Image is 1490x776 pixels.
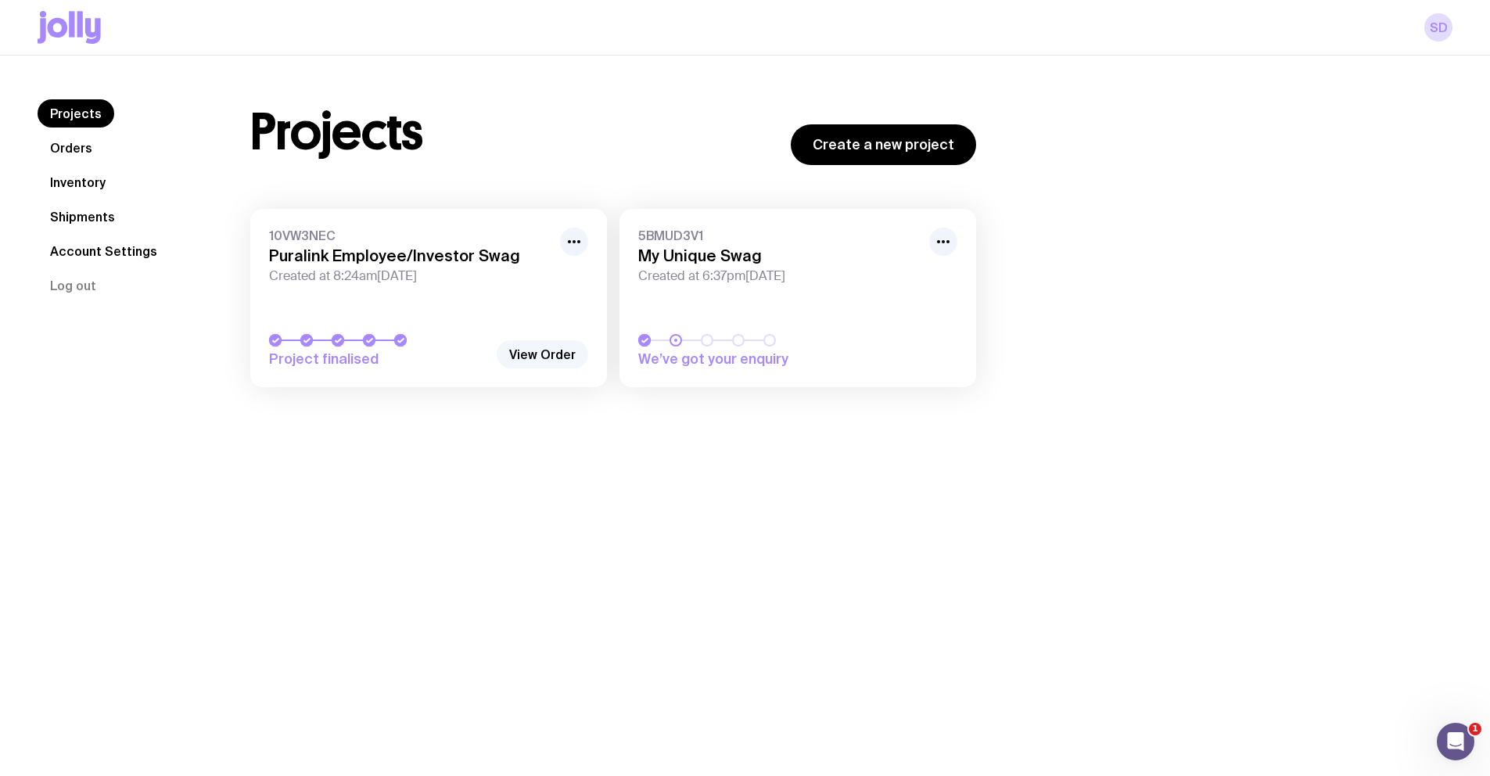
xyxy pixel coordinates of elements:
button: Log out [38,271,109,300]
a: Orders [38,134,105,162]
a: Account Settings [38,237,170,265]
iframe: Intercom live chat [1437,723,1474,760]
a: 5BMUD3V1My Unique SwagCreated at 6:37pm[DATE]We’ve got your enquiry [619,209,976,387]
span: 5BMUD3V1 [638,228,920,243]
span: 1 [1469,723,1481,735]
a: Projects [38,99,114,128]
a: Shipments [38,203,127,231]
a: View Order [497,340,588,368]
a: Inventory [38,168,118,196]
a: 10VW3NECPuralink Employee/Investor SwagCreated at 8:24am[DATE]Project finalised [250,209,607,387]
h3: My Unique Swag [638,246,920,265]
a: Create a new project [791,124,976,165]
span: 10VW3NEC [269,228,551,243]
h1: Projects [250,107,423,157]
span: Project finalised [269,350,488,368]
span: Created at 8:24am[DATE] [269,268,551,284]
span: Created at 6:37pm[DATE] [638,268,920,284]
a: SD [1424,13,1452,41]
span: We’ve got your enquiry [638,350,857,368]
h3: Puralink Employee/Investor Swag [269,246,551,265]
